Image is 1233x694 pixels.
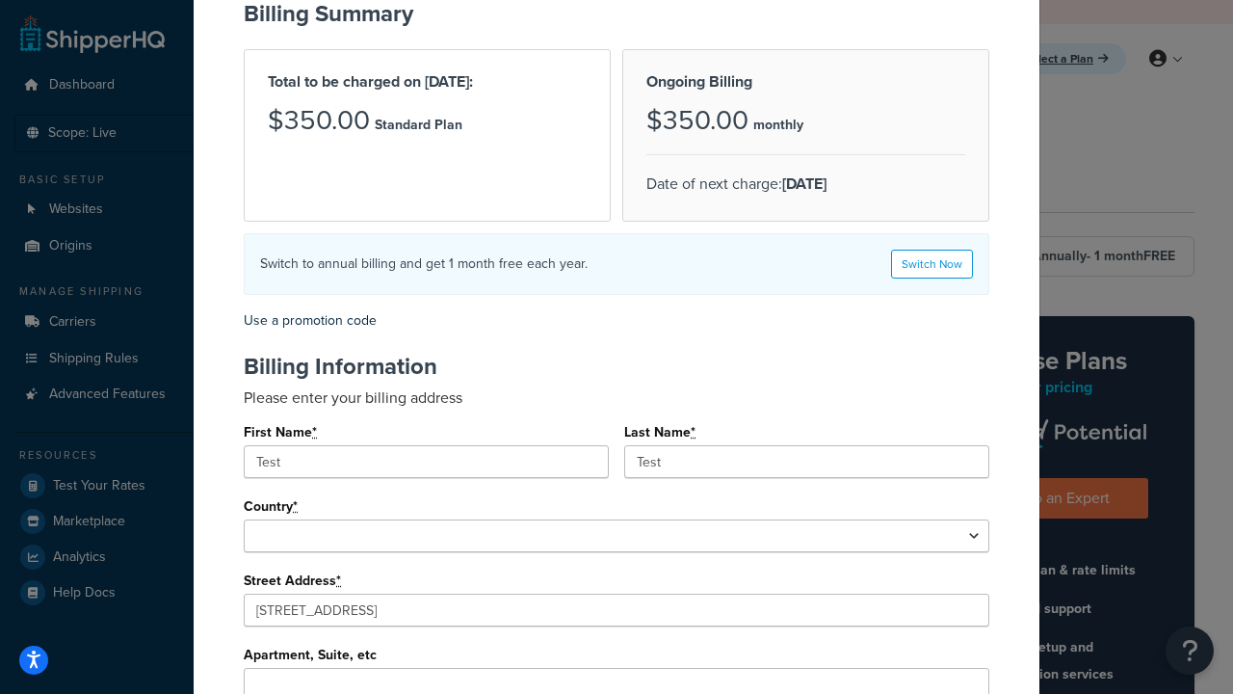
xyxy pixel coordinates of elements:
h3: $350.00 [646,106,748,136]
label: Country [244,499,299,515]
p: Standard Plan [375,112,462,139]
abbr: required [691,422,695,442]
h2: Billing Summary [244,1,989,26]
label: Apartment, Suite, etc [244,648,377,662]
h4: Switch to annual billing and get 1 month free each year. [260,254,588,274]
h2: Total to be charged on [DATE]: [268,73,587,91]
strong: [DATE] [782,173,826,195]
label: First Name [244,425,318,440]
a: Switch Now [891,250,973,279]
p: Please enter your billing address [244,387,989,409]
a: Use a promotion code [244,310,377,331]
h2: Billing Information [244,354,989,379]
label: Last Name [624,425,696,440]
input: Enter a location [244,594,989,627]
p: Date of next charge: [646,171,965,198]
abbr: required [336,571,341,591]
h2: Ongoing Billing [646,73,965,91]
p: monthly [753,112,803,139]
h3: $350.00 [268,106,370,136]
label: Street Address [244,574,342,589]
abbr: required [293,496,298,517]
abbr: required [312,422,317,442]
